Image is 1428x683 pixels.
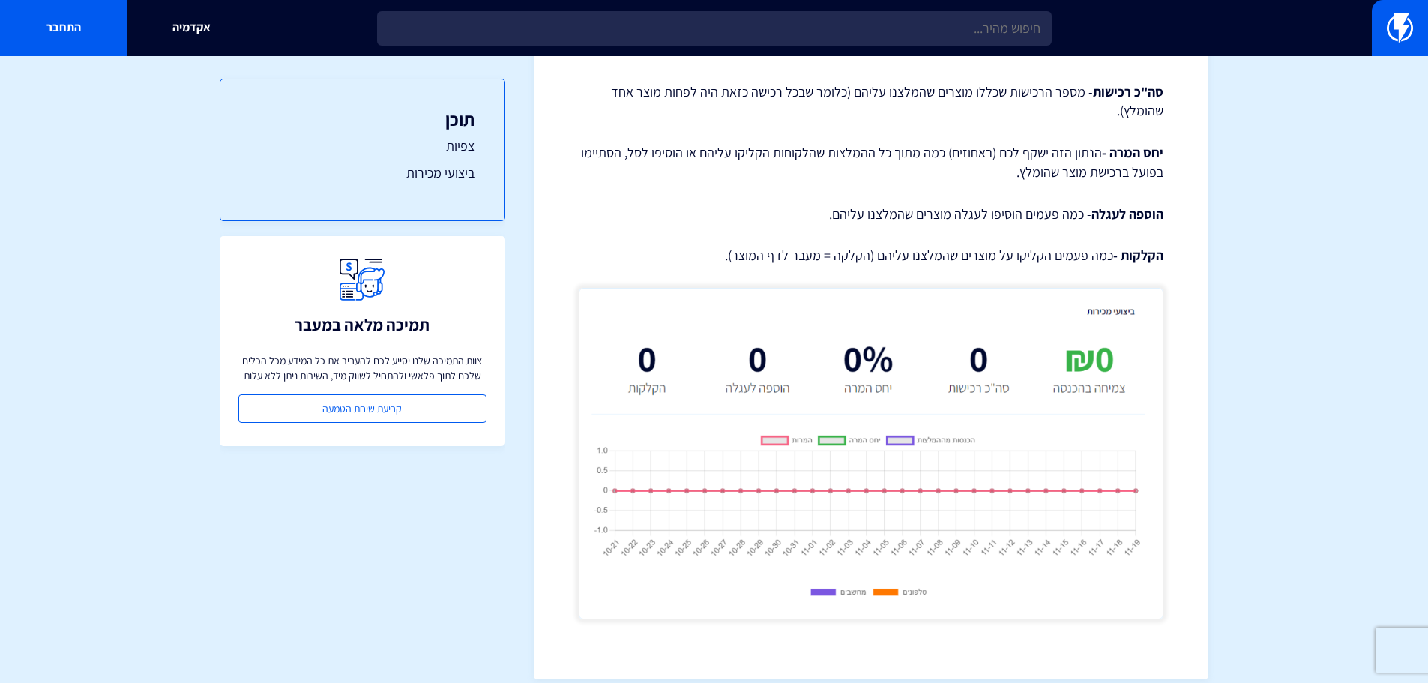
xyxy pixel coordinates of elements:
[1113,247,1163,264] strong: הקלקות -
[579,246,1163,265] p: כמה פעמים הקליקו על מוצרים שהמלצנו עליהם (הקלקה = מעבר לדף המוצר).
[579,82,1163,121] p: - מספר הרכישות שכללו מוצרים שהמלצנו עליהם (כלומר שבכל רכישה כזאת היה לפחות מוצר אחד שהומלץ).
[238,353,486,383] p: צוות התמיכה שלנו יסייע לכם להעביר את כל המידע מכל הכלים שלכם לתוך פלאשי ולהתחיל לשווק מיד, השירות...
[250,136,475,156] a: צפיות
[1102,144,1163,161] strong: יחס המרה -
[579,143,1163,181] p: הנתון הזה ישקף לכם (באחוזים) כמה מתוך כל ההמלצות שהלקוחות הקליקו עליהם או הוסיפו לסל, הסתיימו בפו...
[1093,83,1163,100] strong: סה"כ רכישות
[579,205,1163,224] p: - כמה פעמים הוסיפו לעגלה מוצרים שהמלצנו עליהם.
[250,163,475,183] a: ביצועי מכירות
[250,109,475,129] h3: תוכן
[377,11,1052,46] input: חיפוש מהיר...
[1091,205,1163,223] strong: הוספה לעגלה
[238,394,486,423] a: קביעת שיחת הטמעה
[295,316,430,334] h3: תמיכה מלאה במעבר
